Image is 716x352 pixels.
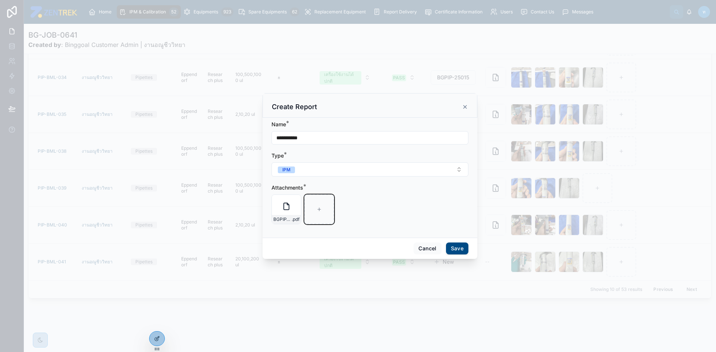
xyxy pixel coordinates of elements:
button: Save [446,242,468,254]
span: Name [271,121,286,127]
button: Select Button [271,162,468,177]
h3: Create Report [272,102,317,111]
span: BGPIP-25020 PIP-BML-041Ver.1 [273,216,292,222]
span: .pdf [292,216,299,222]
button: Cancel [414,242,441,254]
span: Attachments [271,184,303,191]
div: IPM [282,167,291,173]
span: Type [271,152,284,159]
